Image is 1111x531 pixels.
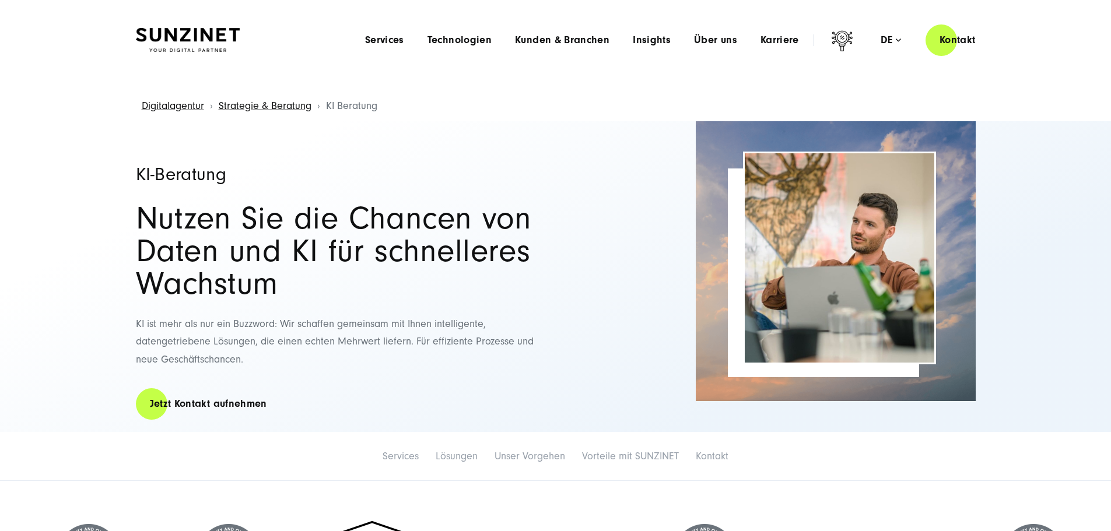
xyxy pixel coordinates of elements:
[136,28,240,52] img: SUNZINET Full Service Digital Agentur
[326,100,377,112] span: KI Beratung
[219,100,311,112] a: Strategie & Beratung
[436,450,478,462] a: Lösungen
[427,34,492,46] a: Technologien
[696,450,728,462] a: Kontakt
[760,34,799,46] a: Karriere
[383,450,419,462] a: Services
[694,34,737,46] a: Über uns
[365,34,404,46] a: Services
[745,153,934,363] img: Ein Mann sitzt in einem modernen Büro vor einem Laptop und spricht engagiert, als würde er eine I...
[142,100,204,112] a: Digitalagentur
[696,121,976,401] img: KI-Beratung Symbolbild mit Wolken
[633,34,671,46] a: Insights
[582,450,679,462] a: Vorteile mit SUNZINET
[495,450,565,462] a: Unser Vorgehen
[136,202,544,300] h2: Nutzen Sie die Chancen von Daten und KI für schnelleres Wachstum
[136,387,281,420] a: Jetzt Kontakt aufnehmen
[926,23,990,57] a: Kontakt
[881,34,901,46] div: de
[515,34,609,46] a: Kunden & Branchen
[136,318,534,365] span: KI ist mehr als nur ein Buzzword: Wir schaffen gemeinsam mit Ihnen intelligente, datengetriebene ...
[136,165,544,184] h1: KI-Beratung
